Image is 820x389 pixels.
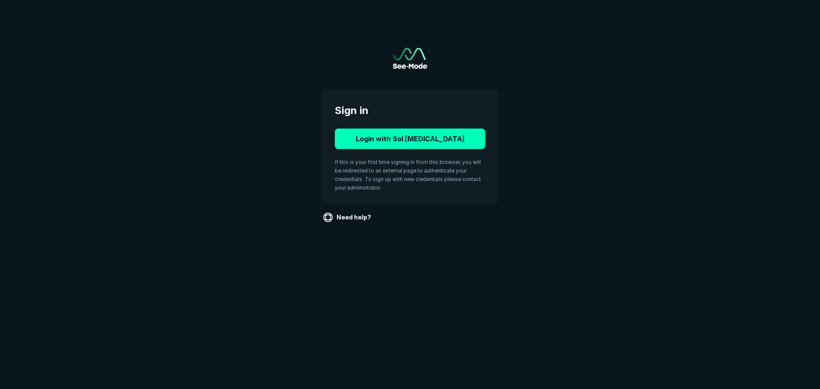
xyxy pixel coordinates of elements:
[321,211,375,224] a: Need help?
[393,48,427,69] a: Go to sign in
[335,129,485,149] button: Login with Sol [MEDICAL_DATA]
[393,48,427,69] img: See-Mode Logo
[335,103,485,118] span: Sign in
[335,159,481,191] span: If this is your first time signing in from this browser, you will be redirected to an external pa...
